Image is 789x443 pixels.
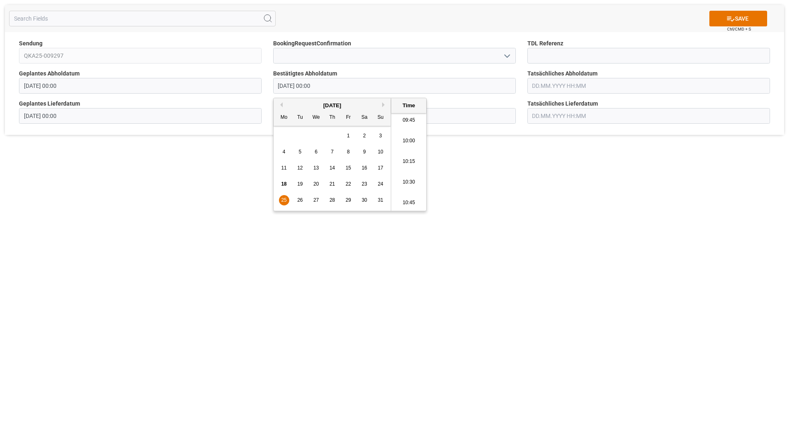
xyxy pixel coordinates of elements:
[329,181,335,187] span: 21
[727,26,751,32] span: Ctrl/CMD + S
[281,197,286,203] span: 25
[527,99,598,108] span: Tatsächliches Lieferdatum
[393,101,424,110] div: Time
[391,193,426,213] li: 10:45
[331,149,334,155] span: 7
[361,197,367,203] span: 30
[359,147,370,157] div: Choose Saturday, August 9th, 2025
[329,197,335,203] span: 28
[709,11,767,26] button: SAVE
[313,197,319,203] span: 27
[527,78,770,94] input: DD.MM.YYYY HH:MM
[376,163,386,173] div: Choose Sunday, August 17th, 2025
[345,197,351,203] span: 29
[376,179,386,189] div: Choose Sunday, August 24th, 2025
[295,147,305,157] div: Choose Tuesday, August 5th, 2025
[279,195,289,205] div: Choose Monday, August 25th, 2025
[327,195,338,205] div: Choose Thursday, August 28th, 2025
[343,195,354,205] div: Choose Friday, August 29th, 2025
[295,195,305,205] div: Choose Tuesday, August 26th, 2025
[378,149,383,155] span: 10
[278,102,283,107] button: Previous Month
[276,128,389,208] div: month 2025-08
[359,131,370,141] div: Choose Saturday, August 2nd, 2025
[279,147,289,157] div: Choose Monday, August 4th, 2025
[391,131,426,151] li: 10:00
[343,179,354,189] div: Choose Friday, August 22nd, 2025
[363,133,366,139] span: 2
[347,149,350,155] span: 8
[313,181,319,187] span: 20
[19,108,262,124] input: DD.MM.YYYY HH:MM
[19,39,43,48] span: Sendung
[295,179,305,189] div: Choose Tuesday, August 19th, 2025
[376,195,386,205] div: Choose Sunday, August 31st, 2025
[359,195,370,205] div: Choose Saturday, August 30th, 2025
[283,149,286,155] span: 4
[327,163,338,173] div: Choose Thursday, August 14th, 2025
[279,179,289,189] div: Choose Monday, August 18th, 2025
[379,133,382,139] span: 3
[345,181,351,187] span: 22
[391,172,426,193] li: 10:30
[281,181,286,187] span: 18
[391,151,426,172] li: 10:15
[295,113,305,123] div: Tu
[274,101,391,110] div: [DATE]
[359,163,370,173] div: Choose Saturday, August 16th, 2025
[378,181,383,187] span: 24
[313,165,319,171] span: 13
[279,113,289,123] div: Mo
[273,78,516,94] input: DD.MM.YYYY HH:MM
[327,113,338,123] div: Th
[9,11,276,26] input: Search Fields
[527,69,598,78] span: Tatsächliches Abholdatum
[297,197,302,203] span: 26
[327,147,338,157] div: Choose Thursday, August 7th, 2025
[376,131,386,141] div: Choose Sunday, August 3rd, 2025
[378,197,383,203] span: 31
[343,163,354,173] div: Choose Friday, August 15th, 2025
[297,165,302,171] span: 12
[361,165,367,171] span: 16
[343,113,354,123] div: Fr
[329,165,335,171] span: 14
[376,147,386,157] div: Choose Sunday, August 10th, 2025
[311,179,321,189] div: Choose Wednesday, August 20th, 2025
[273,69,337,78] span: Bestätigtes Abholdatum
[311,113,321,123] div: We
[382,102,387,107] button: Next Month
[19,69,80,78] span: Geplantes Abholdatum
[295,163,305,173] div: Choose Tuesday, August 12th, 2025
[279,163,289,173] div: Choose Monday, August 11th, 2025
[19,78,262,94] input: DD.MM.YYYY HH:MM
[361,181,367,187] span: 23
[315,149,318,155] span: 6
[527,39,563,48] span: TDL Referenz
[327,179,338,189] div: Choose Thursday, August 21st, 2025
[359,179,370,189] div: Choose Saturday, August 23rd, 2025
[299,149,302,155] span: 5
[376,113,386,123] div: Su
[273,39,351,48] span: BookingRequestConfirmation
[359,113,370,123] div: Sa
[345,165,351,171] span: 15
[527,108,770,124] input: DD.MM.YYYY HH:MM
[311,163,321,173] div: Choose Wednesday, August 13th, 2025
[347,133,350,139] span: 1
[500,49,513,62] button: open menu
[343,147,354,157] div: Choose Friday, August 8th, 2025
[391,110,426,131] li: 09:45
[281,165,286,171] span: 11
[343,131,354,141] div: Choose Friday, August 1st, 2025
[311,147,321,157] div: Choose Wednesday, August 6th, 2025
[363,149,366,155] span: 9
[311,195,321,205] div: Choose Wednesday, August 27th, 2025
[378,165,383,171] span: 17
[297,181,302,187] span: 19
[19,99,80,108] span: Geplantes Lieferdatum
